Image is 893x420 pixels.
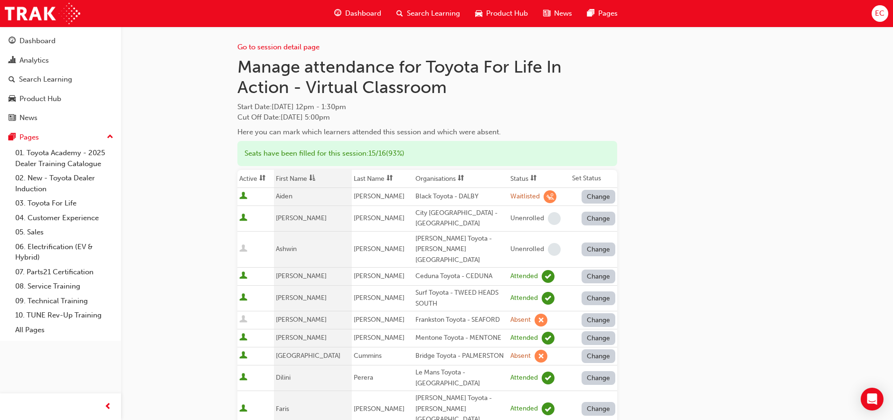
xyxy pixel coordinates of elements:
[415,367,507,389] div: Le Mans Toyota - [GEOGRAPHIC_DATA]
[9,114,16,122] span: news-icon
[530,175,537,183] span: sorting-icon
[458,175,464,183] span: sorting-icon
[272,103,346,111] span: [DATE] 12pm - 1:30pm
[237,56,617,98] h1: Manage attendance for Toyota For Life In Action - Virtual Classroom
[276,334,327,342] span: [PERSON_NAME]
[11,146,117,171] a: 01. Toyota Academy - 2025 Dealer Training Catalogue
[354,214,404,222] span: [PERSON_NAME]
[237,127,617,138] div: Here you can mark which learners attended this session and which were absent.
[11,323,117,337] a: All Pages
[872,5,888,22] button: EC
[582,190,616,204] button: Change
[309,175,316,183] span: asc-icon
[510,352,531,361] div: Absent
[104,401,112,413] span: prev-icon
[582,270,616,283] button: Change
[587,8,594,19] span: pages-icon
[535,314,547,327] span: learningRecordVerb_ABSENT-icon
[510,373,538,383] div: Attended
[414,170,508,188] th: Toggle SortBy
[4,109,117,127] a: News
[582,212,616,225] button: Change
[354,245,404,253] span: [PERSON_NAME]
[237,43,320,51] a: Go to session detail page
[19,93,61,104] div: Product Hub
[276,352,340,360] span: [GEOGRAPHIC_DATA]
[582,402,616,416] button: Change
[548,243,561,256] span: learningRecordVerb_NONE-icon
[239,351,247,361] span: User is active
[4,52,117,69] a: Analytics
[11,294,117,308] a: 09. Technical Training
[239,192,247,201] span: User is active
[542,402,555,415] span: learningRecordVerb_ATTEND-icon
[582,371,616,385] button: Change
[276,272,327,280] span: [PERSON_NAME]
[510,192,540,201] div: Waitlisted
[354,316,404,324] span: [PERSON_NAME]
[598,8,618,19] span: Pages
[875,8,884,19] span: EC
[4,129,117,146] button: Pages
[19,74,72,85] div: Search Learning
[239,373,247,383] span: User is active
[11,279,117,294] a: 08. Service Training
[274,170,351,188] th: Toggle SortBy
[570,170,617,188] th: Set Status
[542,332,555,345] span: learningRecordVerb_ATTEND-icon
[415,271,507,282] div: Ceduna Toyota - CEDUNA
[5,3,80,24] img: Trak
[354,405,404,413] span: [PERSON_NAME]
[542,270,555,283] span: learningRecordVerb_ATTEND-icon
[237,170,274,188] th: Toggle SortBy
[276,214,327,222] span: [PERSON_NAME]
[9,37,16,46] span: guage-icon
[354,294,404,302] span: [PERSON_NAME]
[334,8,341,19] span: guage-icon
[276,245,297,253] span: Ashwin
[415,191,507,202] div: Black Toyota - DALBY
[239,404,247,414] span: User is active
[11,211,117,225] a: 04. Customer Experience
[11,171,117,196] a: 02. New - Toyota Dealer Induction
[4,30,117,129] button: DashboardAnalyticsSearch LearningProduct HubNews
[107,131,113,143] span: up-icon
[510,294,538,303] div: Attended
[237,113,330,121] span: Cut Off Date : [DATE] 5:00pm
[19,112,38,123] div: News
[536,4,580,23] a: news-iconNews
[415,288,507,309] div: Surf Toyota - TWEED HEADS SOUTH
[535,350,547,363] span: learningRecordVerb_ABSENT-icon
[510,334,538,343] div: Attended
[475,8,482,19] span: car-icon
[239,293,247,303] span: User is active
[582,331,616,345] button: Change
[407,8,460,19] span: Search Learning
[239,214,247,223] span: User is active
[386,175,393,183] span: sorting-icon
[544,190,556,203] span: learningRecordVerb_WAITLIST-icon
[237,141,617,166] div: Seats have been filled for this session : 15 / 16 ( 93% )
[582,349,616,363] button: Change
[276,294,327,302] span: [PERSON_NAME]
[9,95,16,103] span: car-icon
[582,243,616,256] button: Change
[582,313,616,327] button: Change
[239,271,247,281] span: User is active
[11,308,117,323] a: 10. TUNE Rev-Up Training
[259,175,266,183] span: sorting-icon
[19,132,39,143] div: Pages
[239,315,247,325] span: User is inactive
[548,212,561,225] span: learningRecordVerb_NONE-icon
[11,196,117,211] a: 03. Toyota For Life
[345,8,381,19] span: Dashboard
[4,90,117,108] a: Product Hub
[276,192,292,200] span: Aiden
[11,265,117,280] a: 07. Parts21 Certification
[542,292,555,305] span: learningRecordVerb_ATTEND-icon
[9,133,16,142] span: pages-icon
[510,404,538,413] div: Attended
[276,373,291,382] span: Dilini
